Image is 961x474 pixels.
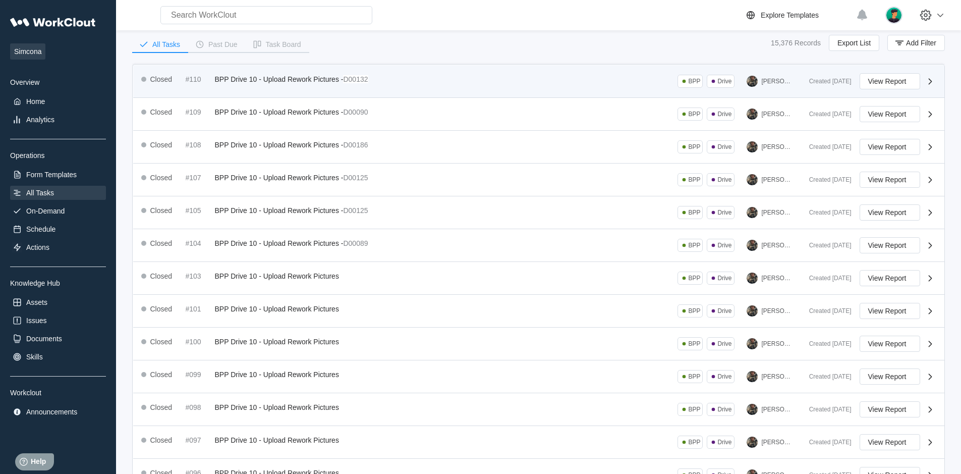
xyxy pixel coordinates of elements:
[868,340,907,347] span: View Report
[215,206,344,215] span: BPP Drive 10 - Upload Rework Pictures -
[860,368,920,385] button: View Report
[215,371,339,379] span: BPP Drive 10 - Upload Rework Pictures
[688,78,700,85] div: BPP
[133,295,944,328] a: Closed#101BPP Drive 10 - Upload Rework PicturesBPPDrive[PERSON_NAME]Created [DATE]View Report
[26,243,49,251] div: Actions
[868,275,907,282] span: View Report
[133,229,944,262] a: Closed#104BPP Drive 10 - Upload Rework Pictures -D00089BPPDrive[PERSON_NAME]Created [DATE]View Re...
[10,313,106,328] a: Issues
[10,332,106,346] a: Documents
[26,335,62,343] div: Documents
[343,141,368,149] mark: D00186
[186,436,211,444] div: #097
[868,242,907,249] span: View Report
[688,242,700,249] div: BPP
[747,437,758,448] img: Screenshot_20240209_180043_Facebook_resized2.jpg
[801,176,852,183] div: Created [DATE]
[343,239,368,247] mark: D00089
[188,37,246,52] button: Past Due
[837,39,871,46] span: Export List
[10,78,106,86] div: Overview
[150,403,173,411] div: Closed
[860,106,920,122] button: View Report
[215,305,339,313] span: BPP Drive 10 - Upload Rework Pictures
[868,439,907,446] span: View Report
[10,168,106,182] a: Form Templates
[133,65,944,98] a: Closed#110BPP Drive 10 - Upload Rework Pictures -D00132BPPDrive[PERSON_NAME]Created [DATE]View Re...
[801,143,852,150] div: Created [DATE]
[868,406,907,413] span: View Report
[717,242,731,249] div: Drive
[801,78,852,85] div: Created [DATE]
[186,338,211,346] div: #100
[133,262,944,295] a: Closed#103BPP Drive 10 - Upload Rework PicturesBPPDrive[PERSON_NAME]Created [DATE]View Report
[133,360,944,393] a: Closed#099BPP Drive 10 - Upload Rework PicturesBPPDrive[PERSON_NAME]Created [DATE]View Report
[186,141,211,149] div: #108
[10,405,106,419] a: Announcements
[747,174,758,185] img: Screenshot_20240209_180043_Facebook_resized2.jpg
[215,239,344,247] span: BPP Drive 10 - Upload Rework Pictures -
[186,174,211,182] div: #107
[26,317,46,325] div: Issues
[801,111,852,118] div: Created [DATE]
[215,174,344,182] span: BPP Drive 10 - Upload Rework Pictures -
[186,108,211,116] div: #109
[688,143,700,150] div: BPP
[868,176,907,183] span: View Report
[133,328,944,360] a: Closed#100BPP Drive 10 - Upload Rework PicturesBPPDrive[PERSON_NAME]Created [DATE]View Report
[801,439,852,446] div: Created [DATE]
[860,237,920,253] button: View Report
[747,141,758,152] img: Screenshot_20240209_180043_Facebook_resized2.jpg
[887,35,945,51] button: Add Filter
[150,239,173,247] div: Closed
[868,307,907,314] span: View Report
[26,171,77,179] div: Form Templates
[133,98,944,131] a: Closed#109BPP Drive 10 - Upload Rework Pictures -D00090BPPDrive[PERSON_NAME]Created [DATE]View Re...
[10,222,106,236] a: Schedule
[688,373,700,380] div: BPP
[26,408,77,416] div: Announcements
[26,225,55,233] div: Schedule
[717,111,731,118] div: Drive
[10,151,106,160] div: Operations
[215,141,344,149] span: BPP Drive 10 - Upload Rework Pictures -
[801,242,852,249] div: Created [DATE]
[186,272,211,280] div: #103
[747,109,758,120] img: Screenshot_20240209_180043_Facebook_resized2.jpg
[771,39,821,47] div: 15,376 Records
[10,389,106,397] div: Workclout
[26,116,54,124] div: Analytics
[747,305,758,317] img: Screenshot_20240209_180043_Facebook_resized2.jpg
[868,209,907,216] span: View Report
[801,340,852,347] div: Created [DATE]
[747,338,758,349] img: Screenshot_20240209_180043_Facebook_resized2.jpg
[343,206,368,215] mark: D00125
[186,371,211,379] div: #099
[717,143,731,150] div: Drive
[152,41,180,48] div: All Tasks
[762,275,793,282] div: [PERSON_NAME]
[717,275,731,282] div: Drive
[688,439,700,446] div: BPP
[762,78,793,85] div: [PERSON_NAME]
[762,307,793,314] div: [PERSON_NAME]
[860,401,920,417] button: View Report
[133,393,944,426] a: Closed#098BPP Drive 10 - Upload Rework PicturesBPPDrive[PERSON_NAME]Created [DATE]View Report
[688,176,700,183] div: BPP
[150,371,173,379] div: Closed
[717,406,731,413] div: Drive
[688,111,700,118] div: BPP
[150,141,173,149] div: Closed
[868,78,907,85] span: View Report
[688,275,700,282] div: BPP
[762,373,793,380] div: [PERSON_NAME]
[26,298,47,306] div: Assets
[717,209,731,216] div: Drive
[860,139,920,155] button: View Report
[762,406,793,413] div: [PERSON_NAME]
[717,439,731,446] div: Drive
[246,37,309,52] button: Task Board
[215,338,339,346] span: BPP Drive 10 - Upload Rework Pictures
[150,174,173,182] div: Closed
